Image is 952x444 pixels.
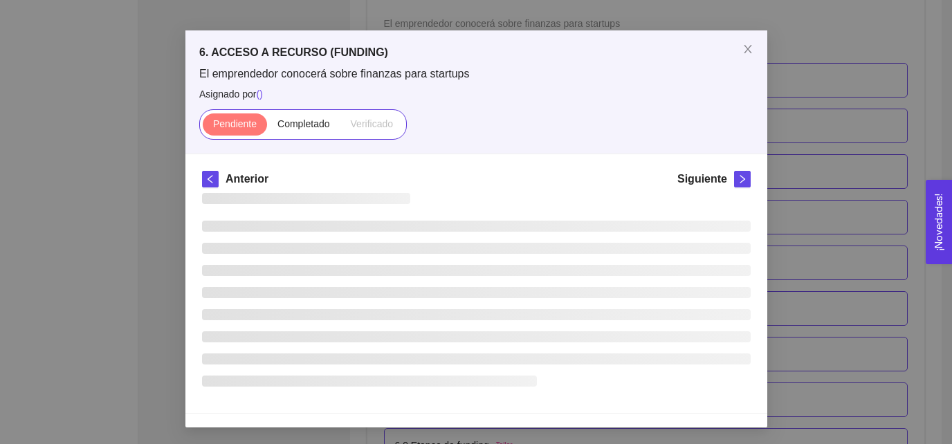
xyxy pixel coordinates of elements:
[199,66,753,82] span: El emprendedor conocerá sobre finanzas para startups
[926,180,952,264] button: Open Feedback Widget
[203,174,218,184] span: left
[256,89,262,100] span: ( )
[742,44,753,55] span: close
[199,44,753,61] h5: 6. ACCESO A RECURSO (FUNDING)
[199,86,753,102] span: Asignado por
[350,118,392,129] span: Verificado
[735,174,750,184] span: right
[729,30,767,69] button: Close
[734,171,751,187] button: right
[212,118,256,129] span: Pendiente
[277,118,330,129] span: Completado
[226,171,268,187] h5: Anterior
[677,171,726,187] h5: Siguiente
[202,171,219,187] button: left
